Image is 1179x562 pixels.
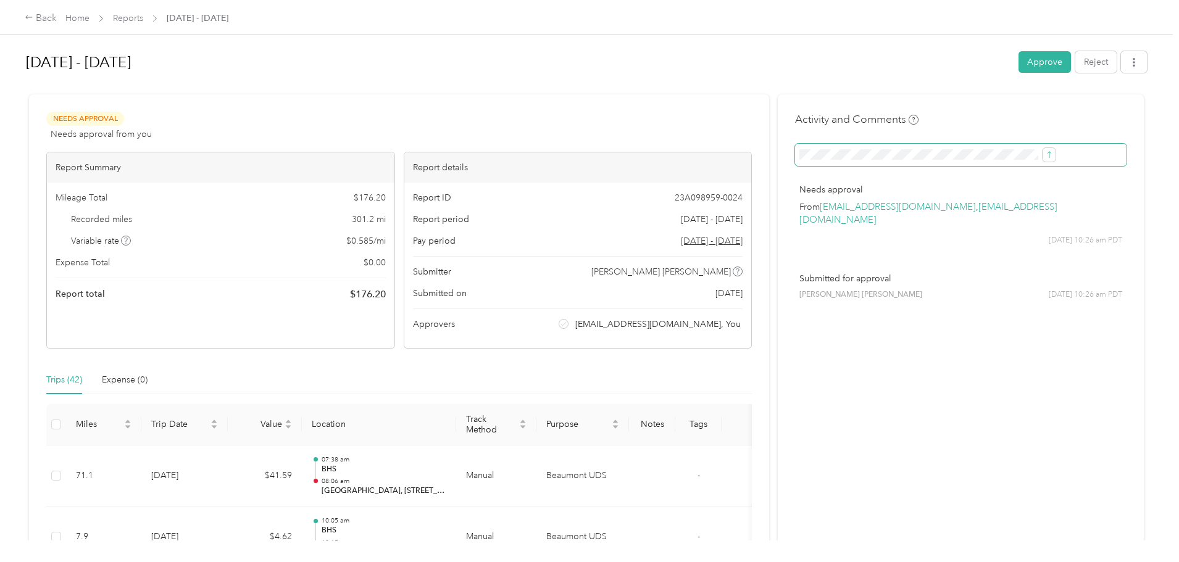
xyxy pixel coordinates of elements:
[322,477,446,486] p: 08:06 am
[124,418,131,425] span: caret-up
[715,287,743,300] span: [DATE]
[47,152,394,183] div: Report Summary
[413,318,455,331] span: Approvers
[413,213,469,226] span: Report period
[536,404,629,445] th: Purpose
[66,445,141,507] td: 71.1
[698,470,700,481] span: -
[1019,51,1071,73] button: Approve
[536,445,629,507] td: Beaumont UDS
[322,538,446,547] p: 10:15 am
[26,48,1010,77] h1: Aug 1 - 31, 2025
[456,445,536,507] td: Manual
[167,12,228,25] span: [DATE] - [DATE]
[612,418,619,425] span: caret-up
[56,287,105,300] span: Report total
[346,234,386,247] span: $ 0.585 / mi
[210,423,218,431] span: caret-down
[151,419,208,429] span: Trip Date
[238,419,282,429] span: Value
[113,13,143,23] a: Reports
[51,128,152,141] span: Needs approval from you
[322,516,446,525] p: 10:05 am
[46,373,82,387] div: Trips (42)
[698,531,700,542] span: -
[675,191,743,204] span: 23A098959-0024
[302,404,456,445] th: Location
[322,455,446,464] p: 07:38 am
[799,289,922,300] span: [PERSON_NAME] [PERSON_NAME]
[66,404,141,445] th: Miles
[124,423,131,431] span: caret-down
[519,418,527,425] span: caret-up
[591,265,731,278] span: [PERSON_NAME] [PERSON_NAME]
[322,486,446,497] p: [GEOGRAPHIC_DATA], [STREET_ADDRESS]
[795,112,919,127] h4: Activity and Comments
[210,418,218,425] span: caret-up
[71,234,131,247] span: Variable rate
[354,191,386,204] span: $ 176.20
[681,213,743,226] span: [DATE] - [DATE]
[575,318,741,331] span: [EMAIL_ADDRESS][DOMAIN_NAME], You
[413,234,456,247] span: Pay period
[56,256,110,269] span: Expense Total
[285,418,292,425] span: caret-up
[25,11,57,26] div: Back
[799,272,1122,285] p: Submitted for approval
[413,287,467,300] span: Submitted on
[46,112,124,126] span: Needs Approval
[799,200,1122,226] p: From ,
[141,404,228,445] th: Trip Date
[1075,51,1117,73] button: Reject
[1049,235,1122,246] span: [DATE] 10:26 am PDT
[1049,289,1122,300] span: [DATE] 10:26 am PDT
[456,404,536,445] th: Track Method
[56,191,107,204] span: Mileage Total
[350,287,386,302] span: $ 176.20
[141,445,228,507] td: [DATE]
[466,414,517,435] span: Track Method
[799,201,1057,226] a: [EMAIL_ADDRESS][DOMAIN_NAME]
[65,13,90,23] a: Home
[322,525,446,536] p: BHS
[413,265,451,278] span: Submitter
[228,445,302,507] td: $41.59
[102,373,148,387] div: Expense (0)
[629,404,675,445] th: Notes
[675,404,722,445] th: Tags
[71,213,132,226] span: Recorded miles
[1110,493,1179,562] iframe: Everlance-gr Chat Button Frame
[681,234,743,247] span: Go to pay period
[820,201,976,213] a: [EMAIL_ADDRESS][DOMAIN_NAME]
[799,183,1122,196] p: Needs approval
[352,213,386,226] span: 301.2 mi
[285,423,292,431] span: caret-down
[404,152,752,183] div: Report details
[228,404,302,445] th: Value
[519,423,527,431] span: caret-down
[546,419,609,429] span: Purpose
[76,419,122,429] span: Miles
[612,423,619,431] span: caret-down
[413,191,451,204] span: Report ID
[322,464,446,475] p: BHS
[364,256,386,269] span: $ 0.00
